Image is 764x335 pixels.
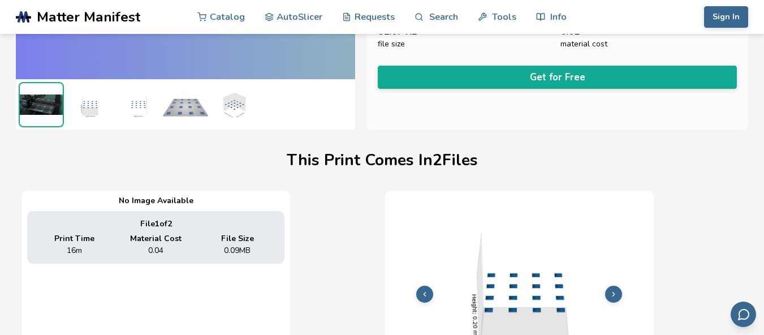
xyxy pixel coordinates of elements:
[378,66,737,89] button: Get for Free
[163,82,208,127] img: 1_Print_Preview
[27,196,284,205] div: No Image Available
[115,82,160,127] img: 1_3D_Dimensions
[67,82,112,127] img: 1_3D_Dimensions
[67,246,82,255] span: 16m
[560,40,607,49] span: material cost
[54,234,94,243] span: Print Time
[211,82,256,127] img: 1_3D_Dimensions
[148,246,163,255] span: 0.04
[224,246,251,255] span: 0.09 MB
[221,234,254,243] span: File Size
[36,220,276,229] div: File 1 of 2
[287,152,478,169] h1: This Print Comes In 2 File s
[37,9,140,25] span: Matter Manifest
[378,40,405,49] span: file size
[560,26,580,37] span: 0.02
[130,234,182,243] span: Material Cost
[378,26,418,37] span: 81.07 KB
[704,6,748,28] button: Sign In
[731,302,756,327] button: Send feedback via email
